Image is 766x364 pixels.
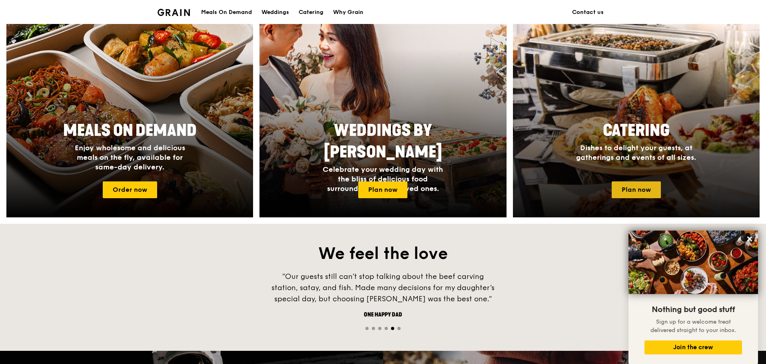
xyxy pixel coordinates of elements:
span: Catering [603,121,670,140]
div: “Our guests still can’t stop talking about the beef carving station, satay, and fish. Made many d... [263,271,503,304]
a: Weddings [257,0,294,24]
span: Go to slide 4 [385,327,388,330]
span: Go to slide 3 [378,327,381,330]
div: Weddings [261,0,289,24]
a: Plan now [612,181,661,198]
a: Contact us [567,0,608,24]
span: Meals On Demand [63,121,197,140]
img: DSC07876-Edit02-Large.jpeg [628,231,758,294]
a: Order now [103,181,157,198]
span: Go to slide 1 [365,327,369,330]
span: Go to slide 6 [397,327,401,330]
button: Close [743,233,756,245]
button: Join the crew [644,340,742,354]
span: Go to slide 2 [372,327,375,330]
span: Celebrate your wedding day with the bliss of delicious food surrounded by your loved ones. [323,165,443,193]
a: Catering [294,0,328,24]
div: Catering [299,0,323,24]
a: Plan now [358,181,407,198]
span: Sign up for a welcome treat delivered straight to your inbox. [650,318,736,334]
div: Why Grain [333,0,363,24]
a: Why Grain [328,0,368,24]
span: Enjoy wholesome and delicious meals on the fly, available for same-day delivery. [75,143,185,171]
span: Nothing but good stuff [652,305,735,314]
a: Meals On DemandEnjoy wholesome and delicious meals on the fly, available for same-day delivery.Or... [6,6,253,217]
span: Dishes to delight your guests, at gatherings and events of all sizes. [576,143,696,162]
a: Weddings by [PERSON_NAME]Celebrate your wedding day with the bliss of delicious food surrounded b... [259,6,506,217]
span: Weddings by [PERSON_NAME] [324,121,442,162]
span: Go to slide 5 [391,327,394,330]
img: Grain [158,9,190,16]
div: One happy dad [263,311,503,319]
a: CateringDishes to delight your guests, at gatherings and events of all sizes.Plan now [513,6,760,217]
div: Meals On Demand [201,0,252,24]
